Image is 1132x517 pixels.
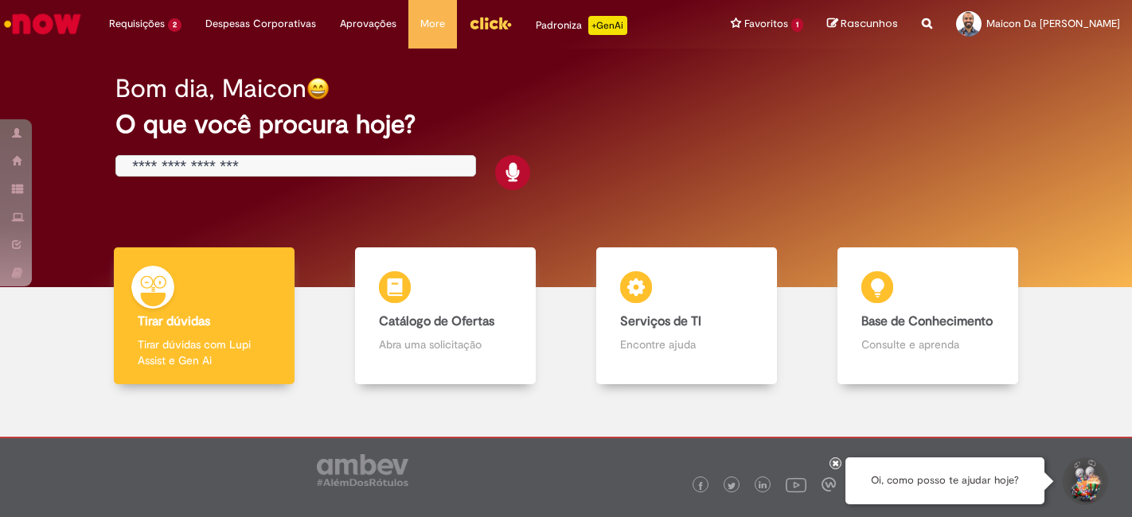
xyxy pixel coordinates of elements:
div: Padroniza [536,16,627,35]
p: Tirar dúvidas com Lupi Assist e Gen Ai [138,336,271,368]
img: happy-face.png [306,77,330,100]
img: logo_footer_twitter.png [728,482,736,490]
img: logo_footer_ambev_rotulo_gray.png [317,454,408,486]
span: More [420,16,445,32]
button: Iniciar Conversa de Suporte [1060,457,1108,505]
span: Favoritos [744,16,788,32]
a: Rascunhos [827,17,898,32]
h2: Bom dia, Maicon [115,75,306,103]
span: Requisições [109,16,165,32]
p: Abra uma solicitação [379,336,513,352]
b: Tirar dúvidas [138,313,210,329]
img: ServiceNow [2,8,84,40]
a: Catálogo de Ofertas Abra uma solicitação [325,247,566,385]
a: Tirar dúvidas Tirar dúvidas com Lupi Assist e Gen Ai [84,247,325,385]
img: click_logo_yellow_360x200.png [469,11,512,35]
b: Serviços de TI [620,313,701,329]
img: logo_footer_facebook.png [697,482,705,490]
span: 2 [168,18,182,32]
b: Base de Conhecimento [861,313,993,329]
div: Oi, como posso te ajudar hoje? [845,457,1044,504]
span: 1 [791,18,803,32]
p: Encontre ajuda [620,336,754,352]
b: Catálogo de Ofertas [379,313,494,329]
h2: O que você procura hoje? [115,111,1017,138]
img: logo_footer_linkedin.png [759,481,767,491]
p: Consulte e aprenda [861,336,995,352]
a: Serviços de TI Encontre ajuda [566,247,807,385]
img: logo_footer_workplace.png [822,477,836,492]
a: Base de Conhecimento Consulte e aprenda [807,247,1048,385]
span: Aprovações [340,16,396,32]
span: Rascunhos [841,16,898,31]
p: +GenAi [588,16,627,35]
span: Despesas Corporativas [205,16,316,32]
img: logo_footer_youtube.png [786,474,806,495]
span: Maicon Da [PERSON_NAME] [986,17,1120,30]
